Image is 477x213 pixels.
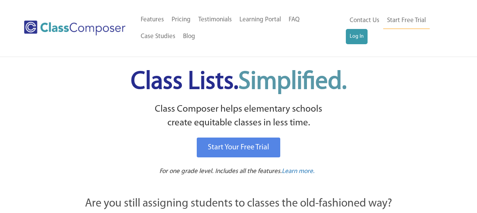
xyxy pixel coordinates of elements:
[179,28,199,45] a: Blog
[137,11,346,45] nav: Header Menu
[346,12,447,44] nav: Header Menu
[346,12,383,29] a: Contact Us
[137,28,179,45] a: Case Studies
[159,168,282,175] span: For one grade level. Includes all the features.
[383,12,430,29] a: Start Free Trial
[197,138,280,157] a: Start Your Free Trial
[285,11,304,28] a: FAQ
[137,11,168,28] a: Features
[194,11,236,28] a: Testimonials
[44,195,433,212] p: Are you still assigning students to classes the old-fashioned way?
[238,70,347,94] span: Simplified.
[208,144,269,151] span: Start Your Free Trial
[43,102,434,130] p: Class Composer helps elementary schools create equitable classes in less time.
[346,29,368,44] a: Log In
[24,21,125,35] img: Class Composer
[282,168,315,175] span: Learn more.
[131,70,347,94] span: Class Lists.
[282,167,315,176] a: Learn more.
[168,11,194,28] a: Pricing
[236,11,285,28] a: Learning Portal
